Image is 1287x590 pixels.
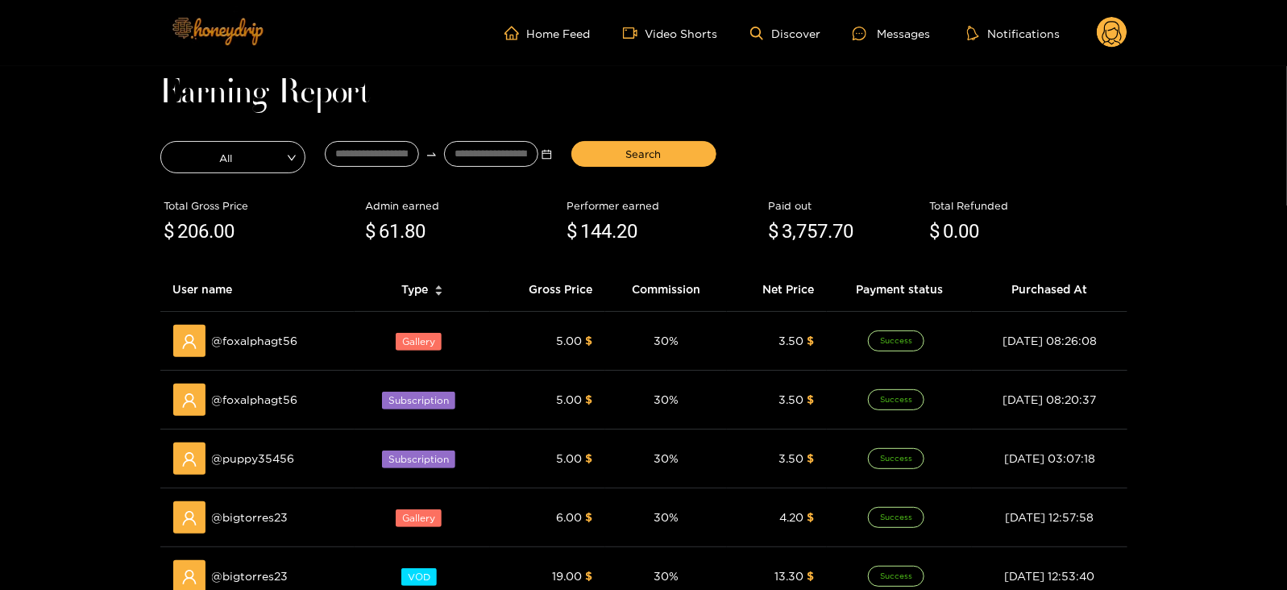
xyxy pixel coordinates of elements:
[654,570,679,582] span: 30 %
[504,26,527,40] span: home
[626,146,662,162] span: Search
[585,570,592,582] span: $
[585,511,592,523] span: $
[571,141,716,167] button: Search
[1005,511,1094,523] span: [DATE] 12:57:58
[654,334,679,347] span: 30 %
[774,570,803,582] span: 13.30
[612,220,638,243] span: .20
[160,82,1127,105] h1: Earning Report
[401,220,426,243] span: .80
[434,289,443,298] span: caret-down
[769,197,922,214] div: Paid out
[654,452,679,464] span: 30 %
[161,146,305,168] span: All
[382,451,455,468] span: Subscription
[181,334,197,350] span: user
[778,334,803,347] span: 3.50
[954,220,980,243] span: .00
[769,217,779,247] span: $
[581,220,612,243] span: 144
[605,268,727,312] th: Commission
[556,511,582,523] span: 6.00
[868,389,924,410] span: Success
[181,510,197,526] span: user
[212,391,298,409] span: @ foxalphagt56
[868,566,924,587] span: Success
[868,448,924,469] span: Success
[1004,570,1094,582] span: [DATE] 12:53:40
[552,570,582,582] span: 19.00
[930,217,940,247] span: $
[556,393,582,405] span: 5.00
[930,197,1123,214] div: Total Refunded
[585,334,592,347] span: $
[490,268,605,312] th: Gross Price
[750,27,820,40] a: Discover
[778,393,803,405] span: 3.50
[181,569,197,585] span: user
[212,509,289,526] span: @ bigtorres23
[853,24,930,43] div: Messages
[778,452,803,464] span: 3.50
[972,268,1127,312] th: Purchased At
[178,220,210,243] span: 206
[504,26,591,40] a: Home Feed
[727,268,827,312] th: Net Price
[426,148,438,160] span: to
[181,393,197,409] span: user
[807,393,814,405] span: $
[366,197,559,214] div: Admin earned
[1003,334,1097,347] span: [DATE] 08:26:08
[382,392,455,409] span: Subscription
[585,452,592,464] span: $
[164,197,358,214] div: Total Gross Price
[868,507,924,528] span: Success
[827,268,972,312] th: Payment status
[779,511,803,523] span: 4.20
[556,334,582,347] span: 5.00
[807,452,814,464] span: $
[396,333,442,351] span: Gallery
[623,26,718,40] a: Video Shorts
[585,393,592,405] span: $
[212,450,295,467] span: @ puppy35456
[783,220,828,243] span: 3,757
[807,511,814,523] span: $
[807,334,814,347] span: $
[623,26,646,40] span: video-camera
[396,509,442,527] span: Gallery
[556,452,582,464] span: 5.00
[212,567,289,585] span: @ bigtorres23
[434,283,443,292] span: caret-up
[160,268,355,312] th: User name
[426,148,438,160] span: swap-right
[164,217,175,247] span: $
[567,217,578,247] span: $
[944,220,954,243] span: 0
[366,217,376,247] span: $
[401,280,428,298] span: Type
[567,197,761,214] div: Performer earned
[868,330,924,351] span: Success
[401,568,437,586] span: VOD
[807,570,814,582] span: $
[380,220,401,243] span: 61
[212,332,298,350] span: @ foxalphagt56
[181,451,197,467] span: user
[210,220,235,243] span: .00
[654,511,679,523] span: 30 %
[1003,393,1096,405] span: [DATE] 08:20:37
[1004,452,1095,464] span: [DATE] 03:07:18
[828,220,854,243] span: .70
[962,25,1065,41] button: Notifications
[654,393,679,405] span: 30 %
